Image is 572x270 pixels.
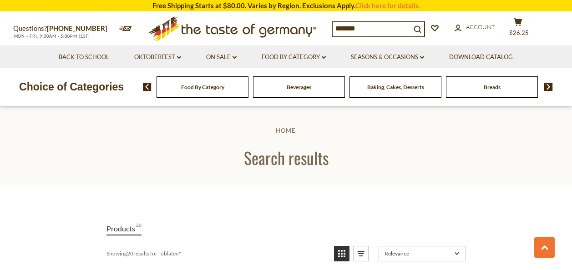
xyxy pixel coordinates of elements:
button: $26.25 [505,18,532,40]
a: Back to School [59,52,109,62]
span: Account [466,23,495,30]
img: previous arrow [143,83,152,91]
a: Seasons & Occasions [351,52,424,62]
a: Beverages [287,84,311,90]
a: Home [276,127,296,134]
b: 20 [127,250,133,257]
p: Questions? [13,23,114,35]
span: $26.25 [509,29,529,36]
a: View Products Tab [106,222,142,235]
img: next arrow [544,83,553,91]
a: [PHONE_NUMBER] [47,24,107,32]
span: 20 [136,222,142,235]
a: Food By Category [181,84,224,90]
a: Food By Category [262,52,326,62]
a: Breads [484,84,501,90]
h1: Search results [28,147,544,168]
a: Click here for details. [355,1,420,10]
a: Account [455,22,495,32]
div: Showing results for " " [106,246,327,261]
span: MON - FRI, 9:00AM - 5:00PM (EST) [13,34,91,39]
span: Relevance [385,250,451,257]
a: On Sale [206,52,237,62]
a: Download Catalog [449,52,513,62]
a: Sort options [379,246,466,261]
a: Baking, Cakes, Desserts [367,84,424,90]
a: View grid mode [334,246,349,261]
a: Oktoberfest [134,52,181,62]
a: View list mode [353,246,369,261]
